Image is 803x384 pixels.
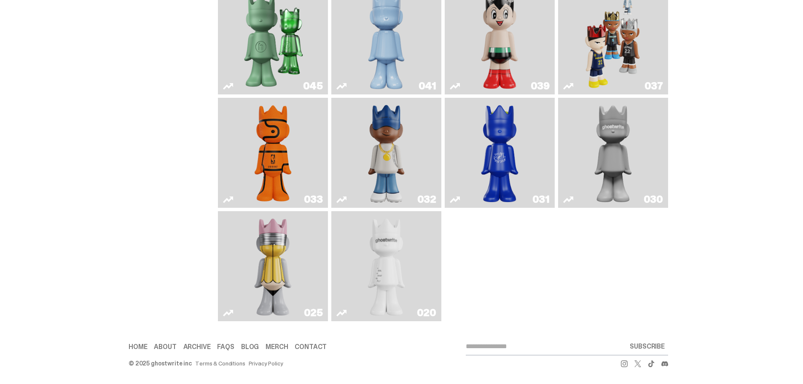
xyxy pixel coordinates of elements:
a: Terms & Conditions [195,360,245,366]
a: Latte [450,101,550,204]
a: ghost [336,215,436,318]
div: 030 [644,194,663,204]
img: Latte [471,101,529,204]
button: SUBSCRIBE [626,338,668,355]
div: 020 [417,308,436,318]
img: No. 2 Pencil [244,215,302,318]
img: Swingman [357,101,416,204]
div: 045 [303,81,323,91]
img: ghost [357,215,416,318]
a: Archive [183,344,211,350]
div: © 2025 ghostwrite inc [129,360,192,366]
a: About [154,344,176,350]
a: Home [129,344,147,350]
a: No. 2 Pencil [223,215,323,318]
div: 037 [645,81,663,91]
div: 025 [304,308,323,318]
a: Swingman [336,101,436,204]
a: One [563,101,663,204]
a: Privacy Policy [249,360,283,366]
div: 041 [419,81,436,91]
div: 031 [532,194,550,204]
img: One [584,101,642,204]
div: 032 [417,194,436,204]
a: Game Ball [223,101,323,204]
a: Merch [266,344,288,350]
img: Game Ball [251,101,295,204]
a: Blog [241,344,259,350]
a: Contact [295,344,327,350]
div: 033 [304,194,323,204]
div: 039 [531,81,550,91]
a: FAQs [217,344,234,350]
